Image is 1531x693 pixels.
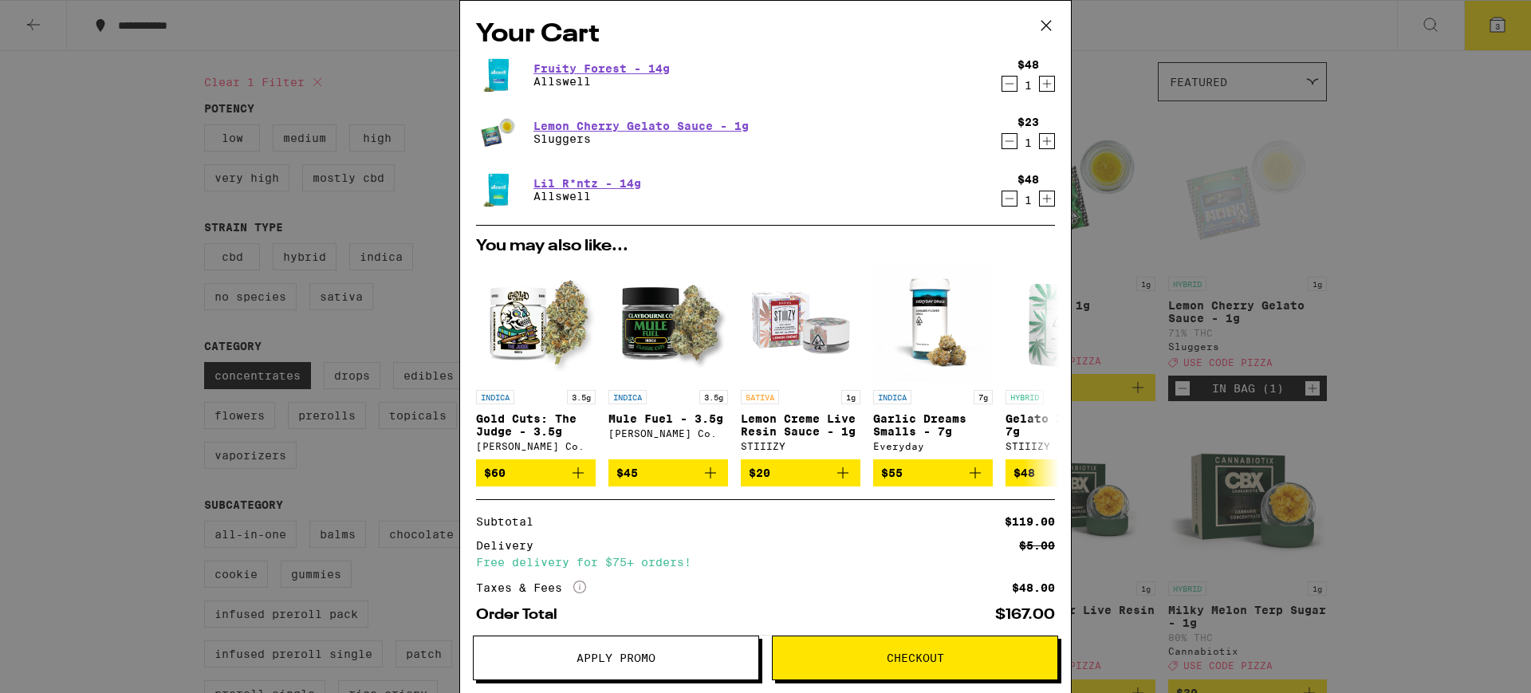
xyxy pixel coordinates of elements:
[873,262,993,382] img: Everyday - Garlic Dreams Smalls - 7g
[533,190,641,203] p: Allswell
[616,467,638,479] span: $45
[741,262,860,382] img: STIIIZY - Lemon Creme Live Resin Sauce - 1g
[873,412,993,438] p: Garlic Dreams Smalls - 7g
[1017,79,1039,92] div: 1
[567,390,596,404] p: 3.5g
[476,540,545,551] div: Delivery
[741,441,860,451] div: STIIIZY
[1005,516,1055,527] div: $119.00
[974,390,993,404] p: 7g
[476,262,596,382] img: Claybourne Co. - Gold Cuts: The Judge - 3.5g
[1017,173,1039,186] div: $48
[995,608,1055,622] div: $167.00
[1017,58,1039,71] div: $48
[873,262,993,459] a: Open page for Garlic Dreams Smalls - 7g from Everyday
[608,262,728,382] img: Claybourne Co. - Mule Fuel - 3.5g
[749,467,770,479] span: $20
[577,652,655,663] span: Apply Promo
[1006,441,1125,451] div: STIIIZY
[476,17,1055,53] h2: Your Cart
[1002,133,1017,149] button: Decrement
[1012,582,1055,593] div: $48.00
[1039,76,1055,92] button: Increment
[608,262,728,459] a: Open page for Mule Fuel - 3.5g from Claybourne Co.
[841,390,860,404] p: 1g
[476,441,596,451] div: [PERSON_NAME] Co.
[473,636,759,680] button: Apply Promo
[1019,540,1055,551] div: $5.00
[741,412,860,438] p: Lemon Creme Live Resin Sauce - 1g
[1006,262,1125,382] img: STIIIZY - Gelato Infused - 7g
[608,390,647,404] p: INDICA
[484,467,506,479] span: $60
[1039,191,1055,207] button: Increment
[476,608,569,622] div: Order Total
[533,75,670,88] p: Allswell
[1017,194,1039,207] div: 1
[741,262,860,459] a: Open page for Lemon Creme Live Resin Sauce - 1g from STIIIZY
[741,459,860,486] button: Add to bag
[1006,412,1125,438] p: Gelato Infused - 7g
[608,459,728,486] button: Add to bag
[608,412,728,425] p: Mule Fuel - 3.5g
[887,652,944,663] span: Checkout
[1039,133,1055,149] button: Increment
[533,132,749,145] p: Sluggers
[772,636,1058,680] button: Checkout
[741,390,779,404] p: SATIVA
[533,177,641,190] a: Lil R*ntz - 14g
[881,467,903,479] span: $55
[699,390,728,404] p: 3.5g
[533,62,670,75] a: Fruity Forest - 14g
[1006,459,1125,486] button: Add to bag
[476,557,1055,568] div: Free delivery for $75+ orders!
[1002,76,1017,92] button: Decrement
[476,110,521,155] img: Sluggers - Lemon Cherry Gelato Sauce - 1g
[476,262,596,459] a: Open page for Gold Cuts: The Judge - 3.5g from Claybourne Co.
[1017,116,1039,128] div: $23
[873,390,911,404] p: INDICA
[608,428,728,439] div: [PERSON_NAME] Co.
[1017,136,1039,149] div: 1
[873,441,993,451] div: Everyday
[533,120,749,132] a: Lemon Cherry Gelato Sauce - 1g
[1002,191,1017,207] button: Decrement
[476,459,596,486] button: Add to bag
[476,390,514,404] p: INDICA
[1013,467,1035,479] span: $48
[1006,390,1044,404] p: HYBRID
[476,516,545,527] div: Subtotal
[1006,262,1125,459] a: Open page for Gelato Infused - 7g from STIIIZY
[476,53,521,97] img: Allswell - Fruity Forest - 14g
[873,459,993,486] button: Add to bag
[476,412,596,438] p: Gold Cuts: The Judge - 3.5g
[476,238,1055,254] h2: You may also like...
[476,167,521,212] img: Allswell - Lil R*ntz - 14g
[476,581,586,595] div: Taxes & Fees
